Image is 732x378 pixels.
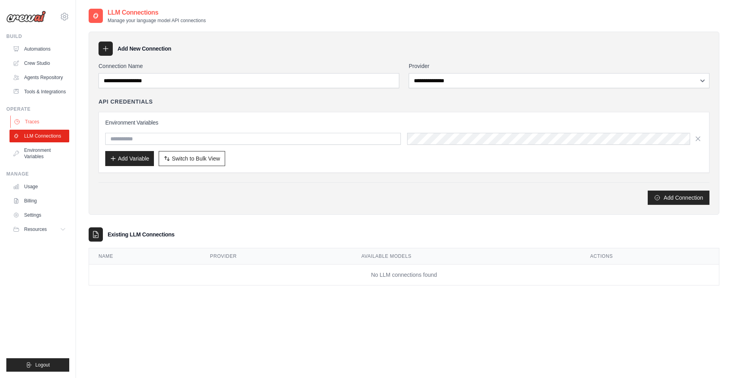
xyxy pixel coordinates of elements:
[9,195,69,207] a: Billing
[99,62,399,70] label: Connection Name
[105,119,703,127] h3: Environment Variables
[99,98,153,106] h4: API Credentials
[89,248,201,265] th: Name
[352,248,580,265] th: Available Models
[9,71,69,84] a: Agents Repository
[105,151,154,166] button: Add Variable
[6,11,46,23] img: Logo
[580,248,719,265] th: Actions
[9,180,69,193] a: Usage
[9,223,69,236] button: Resources
[9,144,69,163] a: Environment Variables
[6,358,69,372] button: Logout
[648,191,709,205] button: Add Connection
[201,248,352,265] th: Provider
[108,231,174,238] h3: Existing LLM Connections
[9,43,69,55] a: Automations
[108,8,206,17] h2: LLM Connections
[89,265,719,285] td: No LLM connections found
[6,33,69,40] div: Build
[108,17,206,24] p: Manage your language model API connections
[9,209,69,221] a: Settings
[409,62,709,70] label: Provider
[10,115,70,128] a: Traces
[172,155,220,163] span: Switch to Bulk View
[6,106,69,112] div: Operate
[9,130,69,142] a: LLM Connections
[9,57,69,70] a: Crew Studio
[24,226,47,232] span: Resources
[118,45,171,53] h3: Add New Connection
[159,151,225,166] button: Switch to Bulk View
[6,171,69,177] div: Manage
[9,85,69,98] a: Tools & Integrations
[35,362,50,368] span: Logout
